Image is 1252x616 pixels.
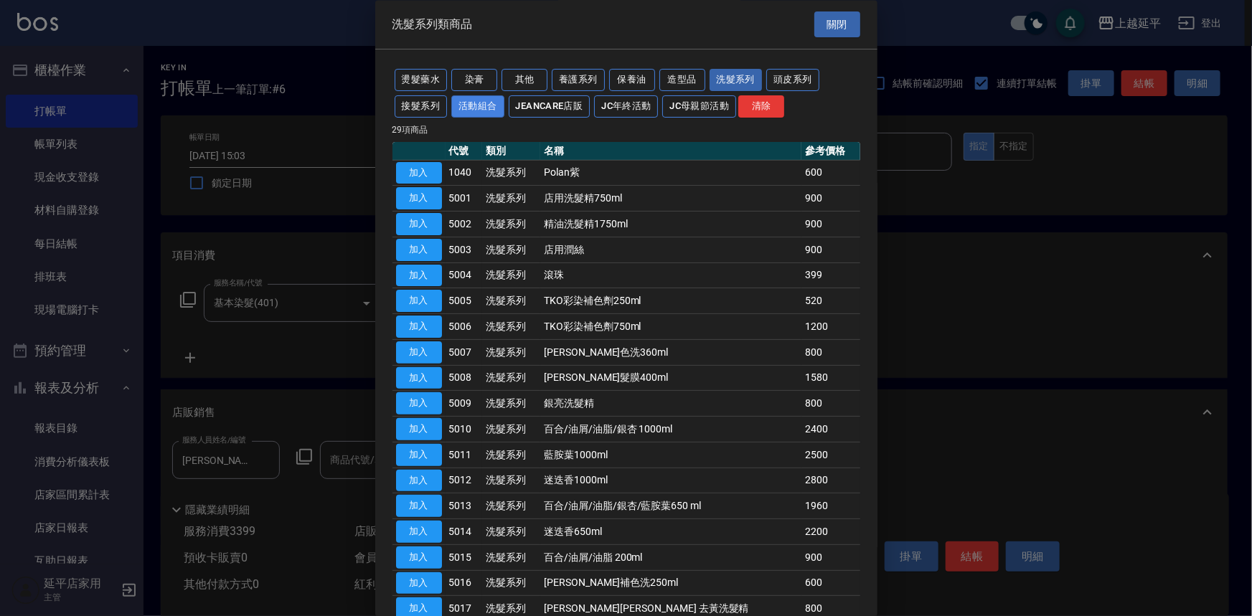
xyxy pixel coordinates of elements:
[396,341,442,364] button: 加入
[446,417,483,442] td: 5010
[801,237,860,263] td: 900
[801,186,860,212] td: 900
[540,212,801,237] td: 精油洗髮精1750ml
[396,188,442,210] button: 加入
[446,366,483,392] td: 5008
[446,493,483,519] td: 5013
[396,290,442,313] button: 加入
[540,442,801,468] td: 藍胺葉1000ml
[540,519,801,545] td: 迷迭香650ml
[482,212,540,237] td: 洗髮系列
[814,11,860,38] button: 關閉
[540,142,801,161] th: 名稱
[801,519,860,545] td: 2200
[451,95,504,118] button: 活動組合
[801,468,860,494] td: 2800
[552,70,605,92] button: 養護系列
[801,288,860,314] td: 520
[451,70,497,92] button: 染膏
[540,391,801,417] td: 銀亮洗髮精
[540,417,801,442] td: 百合/油屑/油脂/銀杏 1000ml
[710,70,763,92] button: 洗髮系列
[482,288,540,314] td: 洗髮系列
[482,545,540,571] td: 洗髮系列
[396,521,442,544] button: 加入
[801,493,860,519] td: 1960
[801,161,860,186] td: 600
[392,123,860,136] p: 29 項商品
[446,442,483,468] td: 5011
[662,95,736,118] button: JC母親節活動
[482,468,540,494] td: 洗髮系列
[395,70,448,92] button: 燙髮藥水
[609,70,655,92] button: 保養油
[801,212,860,237] td: 900
[446,468,483,494] td: 5012
[482,493,540,519] td: 洗髮系列
[540,314,801,340] td: TKO彩染補色劑750ml
[540,237,801,263] td: 店用潤絲
[396,419,442,441] button: 加入
[396,265,442,287] button: 加入
[482,263,540,289] td: 洗髮系列
[446,237,483,263] td: 5003
[482,519,540,545] td: 洗髮系列
[396,316,442,338] button: 加入
[446,263,483,289] td: 5004
[482,186,540,212] td: 洗髮系列
[801,366,860,392] td: 1580
[446,161,483,186] td: 1040
[446,186,483,212] td: 5001
[482,142,540,161] th: 類別
[540,161,801,186] td: Polan紫
[446,545,483,571] td: 5015
[540,263,801,289] td: 滾珠
[659,70,705,92] button: 造型品
[801,571,860,597] td: 600
[801,263,860,289] td: 399
[540,366,801,392] td: [PERSON_NAME]髮膜400ml
[766,70,819,92] button: 頭皮系列
[392,17,473,32] span: 洗髮系列類商品
[801,442,860,468] td: 2500
[396,444,442,466] button: 加入
[594,95,658,118] button: JC年終活動
[738,95,784,118] button: 清除
[801,340,860,366] td: 800
[801,391,860,417] td: 800
[801,545,860,571] td: 900
[396,214,442,236] button: 加入
[482,366,540,392] td: 洗髮系列
[446,142,483,161] th: 代號
[482,340,540,366] td: 洗髮系列
[482,442,540,468] td: 洗髮系列
[396,470,442,492] button: 加入
[396,239,442,261] button: 加入
[540,571,801,597] td: [PERSON_NAME]補色洗250ml
[482,161,540,186] td: 洗髮系列
[502,70,547,92] button: 其他
[446,340,483,366] td: 5007
[509,95,590,118] button: JeanCare店販
[540,186,801,212] td: 店用洗髮精750ml
[801,142,860,161] th: 參考價格
[446,288,483,314] td: 5005
[446,391,483,417] td: 5009
[446,519,483,545] td: 5014
[540,545,801,571] td: 百合/油屑/油脂 200ml
[396,546,442,569] button: 加入
[396,367,442,389] button: 加入
[482,237,540,263] td: 洗髮系列
[482,417,540,442] td: 洗髮系列
[801,417,860,442] td: 2400
[540,468,801,494] td: 迷迭香1000ml
[801,314,860,340] td: 1200
[446,571,483,597] td: 5016
[446,314,483,340] td: 5006
[482,391,540,417] td: 洗髮系列
[540,340,801,366] td: [PERSON_NAME]色洗360ml
[396,572,442,594] button: 加入
[482,571,540,597] td: 洗髮系列
[540,493,801,519] td: 百合/油屑/油脂/銀杏/藍胺葉650 ml
[396,393,442,415] button: 加入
